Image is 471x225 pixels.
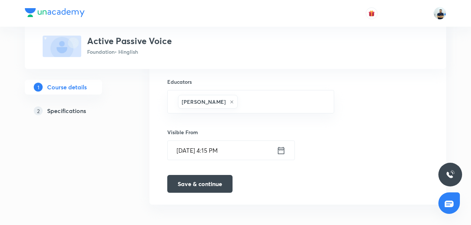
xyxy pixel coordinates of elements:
p: 1 [34,83,43,92]
img: fallback-thumbnail.png [43,36,81,57]
img: ttu [446,170,455,179]
img: avatar [368,10,375,17]
h5: Specifications [47,106,86,115]
h6: [PERSON_NAME] [182,98,226,106]
p: 2 [34,106,43,115]
h5: Course details [47,83,87,92]
button: avatar [366,7,378,19]
button: Open [330,101,331,103]
h6: Educators [167,78,334,86]
a: Company Logo [25,8,85,19]
a: 2Specifications [25,103,126,118]
button: Save & continue [167,175,233,193]
p: Foundation • Hinglish [87,48,172,56]
h3: Active Passive Voice [87,36,172,46]
img: URVIK PATEL [434,7,446,20]
h6: Visible From [167,128,319,136]
img: Company Logo [25,8,85,17]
